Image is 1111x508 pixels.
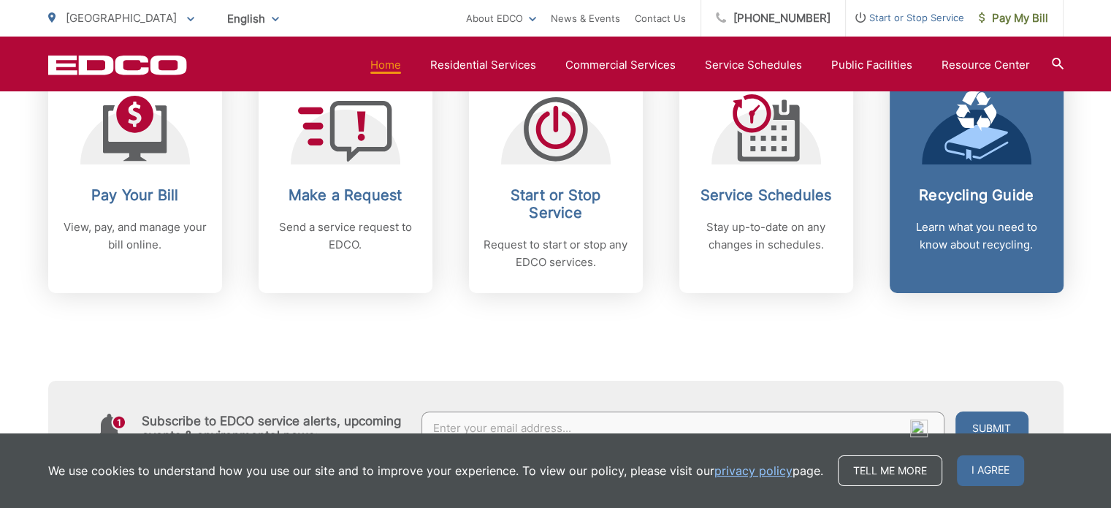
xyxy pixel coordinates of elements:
[910,420,928,437] img: npw-badge-icon-locked.svg
[694,186,839,204] h2: Service Schedules
[551,10,620,27] a: News & Events
[273,186,418,204] h2: Make a Request
[216,6,290,31] span: English
[63,186,207,204] h2: Pay Your Bill
[63,219,207,254] p: View, pay, and manage your bill online.
[942,56,1030,74] a: Resource Center
[979,10,1048,27] span: Pay My Bill
[48,462,823,479] p: We use cookies to understand how you use our site and to improve your experience. To view our pol...
[904,186,1049,204] h2: Recycling Guide
[48,69,222,293] a: Pay Your Bill View, pay, and manage your bill online.
[679,69,853,293] a: Service Schedules Stay up-to-date on any changes in schedules.
[705,56,802,74] a: Service Schedules
[48,55,187,75] a: EDCD logo. Return to the homepage.
[370,56,401,74] a: Home
[484,236,628,271] p: Request to start or stop any EDCO services.
[142,414,408,443] h4: Subscribe to EDCO service alerts, upcoming events & environmental news:
[273,219,418,254] p: Send a service request to EDCO.
[421,412,944,445] input: Enter your email address...
[714,462,793,479] a: privacy policy
[955,412,1028,445] button: Submit
[259,69,432,293] a: Make a Request Send a service request to EDCO.
[484,186,628,221] h2: Start or Stop Service
[66,11,177,25] span: [GEOGRAPHIC_DATA]
[466,10,536,27] a: About EDCO
[904,219,1049,254] p: Learn what you need to know about recycling.
[890,69,1064,293] a: Recycling Guide Learn what you need to know about recycling.
[838,455,942,486] a: Tell me more
[957,455,1024,486] span: I agree
[635,10,686,27] a: Contact Us
[430,56,536,74] a: Residential Services
[565,56,676,74] a: Commercial Services
[694,219,839,254] p: Stay up-to-date on any changes in schedules.
[831,56,912,74] a: Public Facilities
